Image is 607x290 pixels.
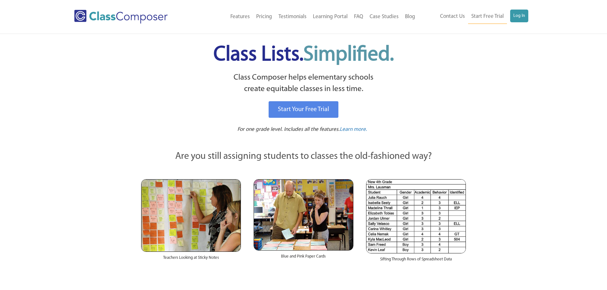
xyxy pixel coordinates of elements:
div: Sifting Through Rows of Spreadsheet Data [366,253,466,269]
p: Class Composer helps elementary schools create equitable classes in less time. [140,72,467,95]
a: Case Studies [366,10,402,24]
a: Features [227,10,253,24]
a: Learn more. [340,126,367,134]
a: Start Free Trial [468,10,507,24]
span: For one grade level. Includes all the features. [237,127,340,132]
p: Are you still assigning students to classes the old-fashioned way? [141,150,466,164]
div: Blue and Pink Paper Cards [254,251,353,266]
img: Teachers Looking at Sticky Notes [141,179,241,252]
a: Testimonials [275,10,310,24]
img: Spreadsheets [366,179,466,253]
div: Teachers Looking at Sticky Notes [141,252,241,267]
a: Contact Us [437,10,468,24]
img: Blue and Pink Paper Cards [254,179,353,250]
nav: Header Menu [194,10,418,24]
span: Simplified. [303,45,394,65]
a: Log In [510,10,528,22]
img: Class Composer [74,10,168,24]
a: FAQ [351,10,366,24]
a: Pricing [253,10,275,24]
a: Start Your Free Trial [269,101,338,118]
nav: Header Menu [418,10,528,24]
a: Blog [402,10,418,24]
a: Learning Portal [310,10,351,24]
span: Learn more. [340,127,367,132]
span: Start Your Free Trial [278,106,329,113]
span: Class Lists. [213,45,394,65]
